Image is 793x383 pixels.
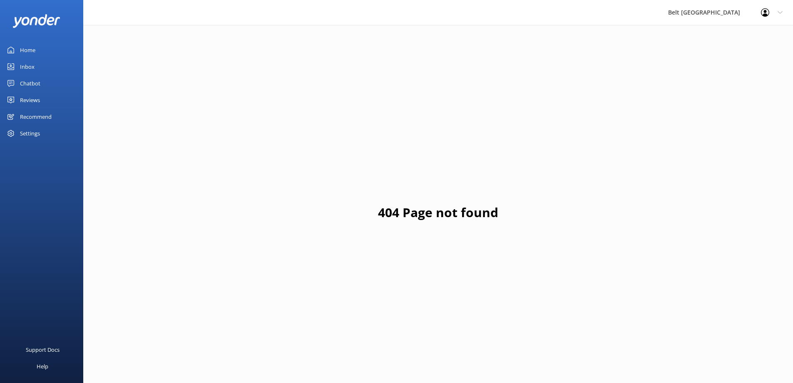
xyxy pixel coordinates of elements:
[26,341,60,358] div: Support Docs
[37,358,48,375] div: Help
[12,14,60,28] img: yonder-white-logo.png
[378,203,498,223] h1: 404 Page not found
[20,42,35,58] div: Home
[20,75,40,92] div: Chatbot
[20,58,35,75] div: Inbox
[20,92,40,108] div: Reviews
[20,125,40,142] div: Settings
[20,108,52,125] div: Recommend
